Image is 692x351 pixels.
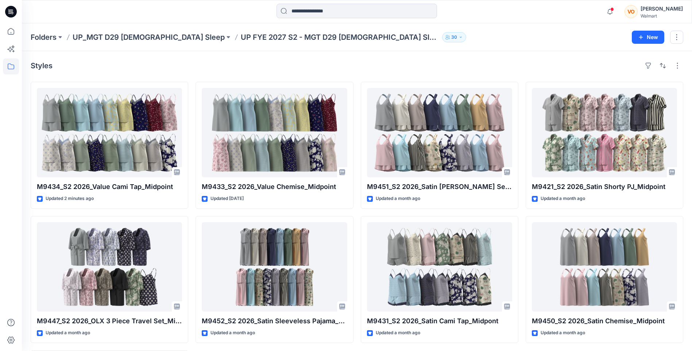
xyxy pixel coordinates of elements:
[532,222,677,312] a: M9450_S2 2026_Satin Chemise_Midpoint
[367,316,512,326] p: M9431_S2 2026_Satin Cami Tap_Midpont
[641,4,683,13] div: [PERSON_NAME]
[367,222,512,312] a: M9431_S2 2026_Satin Cami Tap_Midpont
[376,329,420,337] p: Updated a month ago
[541,195,585,202] p: Updated a month ago
[641,13,683,19] div: Walmart
[532,88,677,177] a: M9421_S2 2026_Satin Shorty PJ_Midpoint
[376,195,420,202] p: Updated a month ago
[46,329,90,337] p: Updated a month ago
[37,182,182,192] p: M9434_S2 2026_Value Cami Tap_Midpoint
[210,195,244,202] p: Updated [DATE]
[532,182,677,192] p: M9421_S2 2026_Satin Shorty PJ_Midpoint
[202,182,347,192] p: M9433_S2 2026_Value Chemise_Midpoint
[73,32,225,42] a: UP_MGT D29 [DEMOGRAPHIC_DATA] Sleep
[37,222,182,312] a: M9447_S2 2026_OLX 3 Piece Travel Set_Midpoint
[210,329,255,337] p: Updated a month ago
[37,88,182,177] a: M9434_S2 2026_Value Cami Tap_Midpoint
[241,32,439,42] p: UP FYE 2027 S2 - MGT D29 [DEMOGRAPHIC_DATA] Sleepwear
[202,222,347,312] a: M9452_S2 2026_Satin Sleeveless Pajama_Midpoint
[632,31,664,44] button: New
[451,33,457,41] p: 30
[541,329,585,337] p: Updated a month ago
[532,316,677,326] p: M9450_S2 2026_Satin Chemise_Midpoint
[46,195,94,202] p: Updated 2 minutes ago
[367,88,512,177] a: M9451_S2 2026_Satin Cami Short Set_Midpoint
[202,88,347,177] a: M9433_S2 2026_Value Chemise_Midpoint
[367,182,512,192] p: M9451_S2 2026_Satin [PERSON_NAME] Set_Midpoint
[625,5,638,18] div: VO
[442,32,466,42] button: 30
[37,316,182,326] p: M9447_S2 2026_OLX 3 Piece Travel Set_Midpoint
[31,32,57,42] a: Folders
[202,316,347,326] p: M9452_S2 2026_Satin Sleeveless Pajama_Midpoint
[31,61,53,70] h4: Styles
